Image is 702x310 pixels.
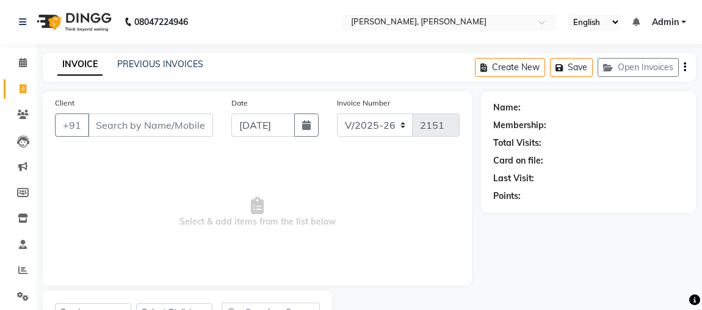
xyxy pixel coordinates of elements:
div: Membership: [493,119,546,132]
button: Open Invoices [598,58,679,77]
div: Name: [493,101,521,114]
label: Client [55,98,74,109]
a: INVOICE [57,54,103,76]
input: Search by Name/Mobile/Email/Code [88,114,213,137]
span: Admin [652,16,679,29]
button: Create New [475,58,545,77]
span: Select & add items from the list below [55,151,460,273]
b: 08047224946 [134,5,188,39]
label: Invoice Number [337,98,390,109]
a: PREVIOUS INVOICES [117,59,203,70]
div: Points: [493,190,521,203]
div: Total Visits: [493,137,541,150]
div: Card on file: [493,154,543,167]
div: Last Visit: [493,172,534,185]
img: logo [31,5,115,39]
button: +91 [55,114,89,137]
label: Date [231,98,248,109]
button: Save [550,58,593,77]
